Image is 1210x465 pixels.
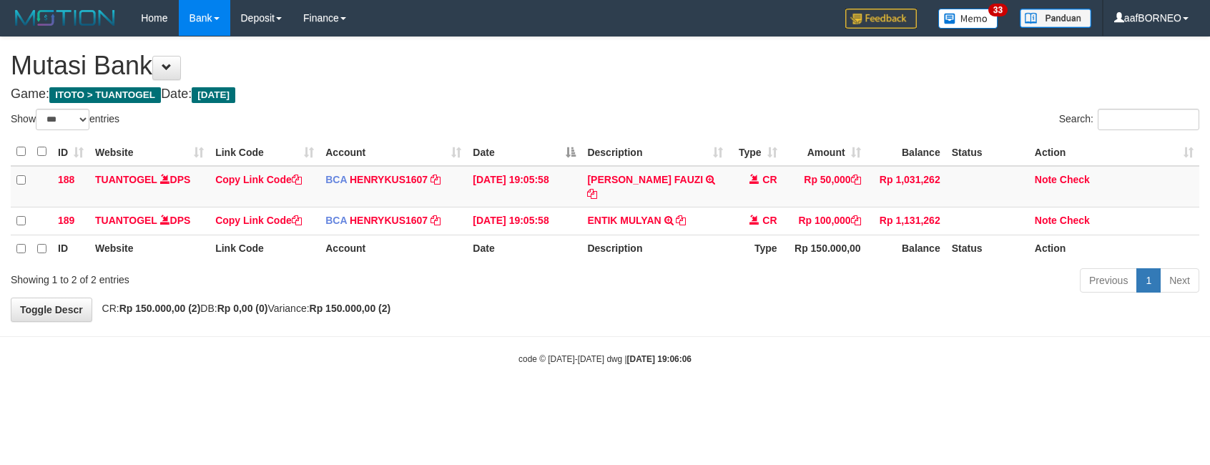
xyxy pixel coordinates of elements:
div: Showing 1 to 2 of 2 entries [11,267,493,287]
th: Action: activate to sort column ascending [1029,138,1199,166]
a: 1 [1136,268,1161,293]
th: Description [581,235,728,263]
th: Website [89,235,210,263]
label: Show entries [11,109,119,130]
th: Date: activate to sort column descending [467,138,581,166]
a: Check [1060,215,1090,226]
th: Link Code [210,235,320,263]
a: ENTIK MULYAN [587,215,661,226]
a: Copy HENRYKUS1607 to clipboard [431,215,441,226]
span: BCA [325,174,347,185]
th: Date [467,235,581,263]
th: Balance [867,138,946,166]
img: MOTION_logo.png [11,7,119,29]
a: HENRYKUS1607 [350,215,428,226]
th: Account: activate to sort column ascending [320,138,467,166]
small: code © [DATE]-[DATE] dwg | [518,354,692,364]
a: [PERSON_NAME] FAUZI [587,174,703,185]
strong: Rp 150.000,00 (2) [310,303,391,314]
th: ID: activate to sort column ascending [52,138,89,166]
span: [DATE] [192,87,235,103]
a: TUANTOGEL [95,174,157,185]
strong: [DATE] 19:06:06 [627,354,692,364]
td: [DATE] 19:05:58 [467,207,581,235]
a: HENRYKUS1607 [350,174,428,185]
td: Rp 1,031,262 [867,166,946,207]
td: [DATE] 19:05:58 [467,166,581,207]
th: Status [946,235,1029,263]
img: panduan.png [1020,9,1091,28]
a: Copy Rp 50,000 to clipboard [851,174,861,185]
span: 189 [58,215,74,226]
th: Status [946,138,1029,166]
th: Type: activate to sort column ascending [729,138,783,166]
a: Copy Rp 100,000 to clipboard [851,215,861,226]
a: Copy HENRYKUS1607 to clipboard [431,174,441,185]
th: Amount: activate to sort column ascending [783,138,867,166]
a: Copy ENTIK MULYAN to clipboard [676,215,686,226]
a: Copy Link Code [215,174,302,185]
td: DPS [89,207,210,235]
th: ID [52,235,89,263]
a: Next [1160,268,1199,293]
td: Rp 1,131,262 [867,207,946,235]
span: 188 [58,174,74,185]
th: Balance [867,235,946,263]
a: Note [1035,215,1057,226]
span: ITOTO > TUANTOGEL [49,87,161,103]
th: Website: activate to sort column ascending [89,138,210,166]
a: Previous [1080,268,1137,293]
a: Copy REZA LUTHFI FAUZI to clipboard [587,188,597,200]
label: Search: [1059,109,1199,130]
select: Showentries [36,109,89,130]
td: DPS [89,166,210,207]
strong: Rp 0,00 (0) [217,303,268,314]
span: CR [762,215,777,226]
th: Description: activate to sort column ascending [581,138,728,166]
th: Account [320,235,467,263]
img: Button%20Memo.svg [938,9,998,29]
th: Type [729,235,783,263]
img: Feedback.jpg [845,9,917,29]
input: Search: [1098,109,1199,130]
a: Check [1060,174,1090,185]
span: CR [762,174,777,185]
span: CR: DB: Variance: [95,303,391,314]
strong: Rp 150.000,00 (2) [119,303,201,314]
a: TUANTOGEL [95,215,157,226]
td: Rp 50,000 [783,166,867,207]
th: Link Code: activate to sort column ascending [210,138,320,166]
span: 33 [988,4,1008,16]
th: Action [1029,235,1199,263]
h4: Game: Date: [11,87,1199,102]
a: Copy Link Code [215,215,302,226]
h1: Mutasi Bank [11,52,1199,80]
th: Rp 150.000,00 [783,235,867,263]
a: Note [1035,174,1057,185]
span: BCA [325,215,347,226]
a: Toggle Descr [11,298,92,322]
td: Rp 100,000 [783,207,867,235]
